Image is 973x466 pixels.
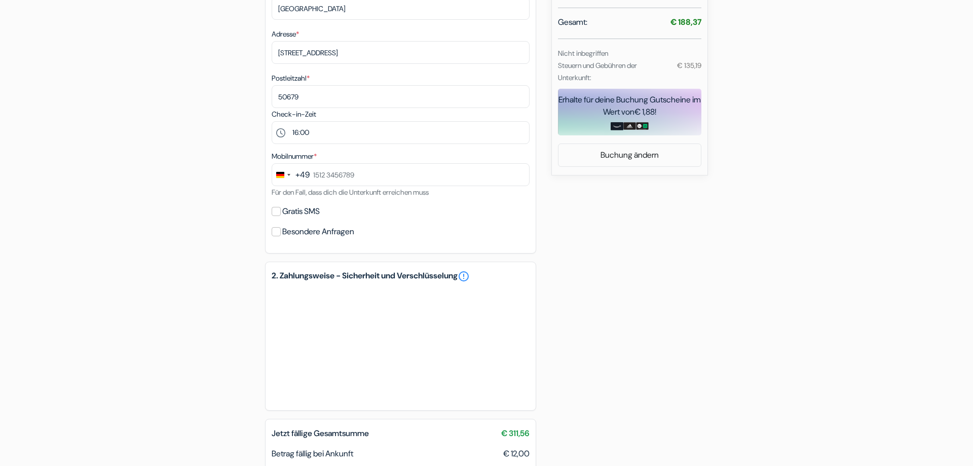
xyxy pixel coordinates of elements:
[272,73,310,84] label: Postleitzahl
[636,122,649,130] img: uber-uber-eats-card.png
[503,448,530,460] span: € 12,00
[558,94,701,118] div: Erhalte für deine Buchung Gutscheine im Wert von !
[558,16,587,28] span: Gesamt:
[272,164,310,186] button: Change country, selected Germany (+49)
[558,49,608,58] small: Nicht inbegriffen
[272,163,530,186] input: 1512 3456789
[270,284,532,404] iframe: Sicherer Eingaberahmen für Zahlungen
[458,270,470,282] a: error_outline
[272,151,317,162] label: Mobilnummer
[272,428,369,439] span: Jetzt fällige Gesamtsumme
[611,122,623,130] img: amazon-card-no-text.png
[677,61,701,70] small: € 135,19
[295,169,310,181] div: +49
[272,109,316,120] label: Check-in-Zeit
[634,106,655,117] span: € 1,88
[623,122,636,130] img: adidas-card.png
[282,225,354,239] label: Besondere Anfragen
[272,448,353,459] span: Betrag fällig bei Ankunft
[558,146,701,165] a: Buchung ändern
[501,427,530,440] span: € 311,56
[272,188,429,197] small: Für den Fall, dass dich die Unterkunft erreichen muss
[670,17,701,27] strong: € 188,37
[558,61,637,82] small: Steuern und Gebühren der Unterkunft:
[272,270,530,282] h5: 2. Zahlungsweise - Sicherheit und Verschlüsselung
[272,29,299,40] label: Adresse
[282,204,320,219] label: Gratis SMS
